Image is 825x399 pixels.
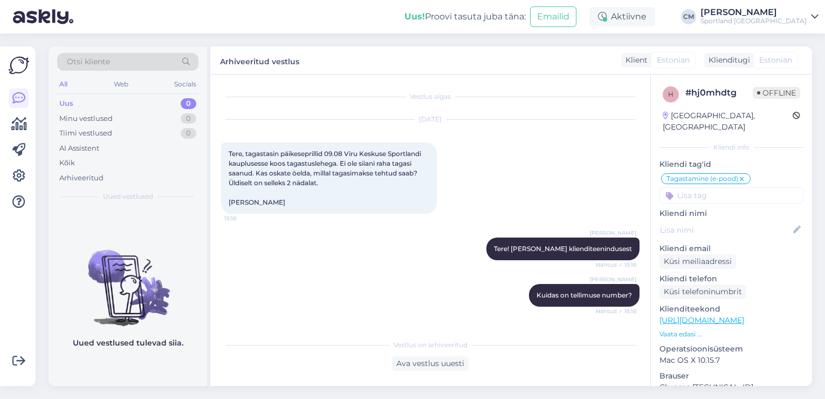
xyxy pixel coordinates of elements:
[404,10,526,23] div: Proovi tasuta juba täna:
[659,355,803,366] p: Mac OS X 10.15.7
[659,159,803,170] p: Kliendi tag'id
[392,356,469,371] div: Ava vestlus uuesti
[659,315,744,325] a: [URL][DOMAIN_NAME]
[59,173,104,184] div: Arhiveeritud
[494,245,632,253] span: Tere! [PERSON_NAME] klienditeenindusest
[659,285,746,299] div: Küsi telefoninumbrit
[394,340,467,350] span: Vestlus on arhiveeritud
[753,87,800,99] span: Offline
[700,8,807,17] div: [PERSON_NAME]
[59,143,99,154] div: AI Assistent
[67,56,110,67] span: Otsi kliente
[659,254,736,269] div: Küsi meiliaadressi
[181,128,196,139] div: 0
[659,370,803,382] p: Brauser
[49,231,207,328] img: No chats
[681,9,696,24] div: CM
[700,17,807,25] div: Sportland [GEOGRAPHIC_DATA]
[596,307,636,315] span: Nähtud ✓ 15:18
[112,77,130,91] div: Web
[589,7,655,26] div: Aktiivne
[759,55,792,66] span: Estonian
[666,175,738,182] span: Tagastamine (e-pood)
[537,291,632,299] span: Kuidas on tellimuse number?
[59,158,75,168] div: Kõik
[220,53,299,67] label: Arhiveeritud vestlus
[659,243,803,254] p: Kliendi email
[700,8,819,25] a: [PERSON_NAME]Sportland [GEOGRAPHIC_DATA]
[663,110,793,133] div: [GEOGRAPHIC_DATA], [GEOGRAPHIC_DATA]
[659,273,803,285] p: Kliendi telefon
[659,329,803,339] p: Vaata edasi ...
[596,261,636,269] span: Nähtud ✓ 15:18
[404,11,425,22] b: Uus!
[181,113,196,124] div: 0
[221,92,640,102] div: Vestlus algas
[229,150,423,206] span: Tere, tagastasin päikeseprillid 09.08 Viru Keskuse Sportlandi kauplusesse koos tagastuslehega. Ei...
[59,128,112,139] div: Tiimi vestlused
[685,86,753,99] div: # hj0mhdtg
[59,98,73,109] div: Uus
[621,55,648,66] div: Klient
[659,143,803,152] div: Kliendi info
[221,114,640,124] div: [DATE]
[103,192,153,201] span: Uued vestlused
[57,77,70,91] div: All
[659,208,803,219] p: Kliendi nimi
[73,337,183,349] p: Uued vestlused tulevad siia.
[668,90,673,98] span: h
[659,303,803,315] p: Klienditeekond
[9,55,29,76] img: Askly Logo
[657,55,690,66] span: Estonian
[530,6,576,27] button: Emailid
[659,343,803,355] p: Operatsioonisüsteem
[704,55,750,66] div: Klienditugi
[659,382,803,393] p: Chrome [TECHNICAL_ID]
[172,77,198,91] div: Socials
[181,98,196,109] div: 0
[659,187,803,204] input: Lisa tag
[59,113,113,124] div: Minu vestlused
[660,224,791,236] input: Lisa nimi
[590,275,636,283] span: [PERSON_NAME]
[590,229,636,237] span: [PERSON_NAME]
[224,214,265,222] span: 15:18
